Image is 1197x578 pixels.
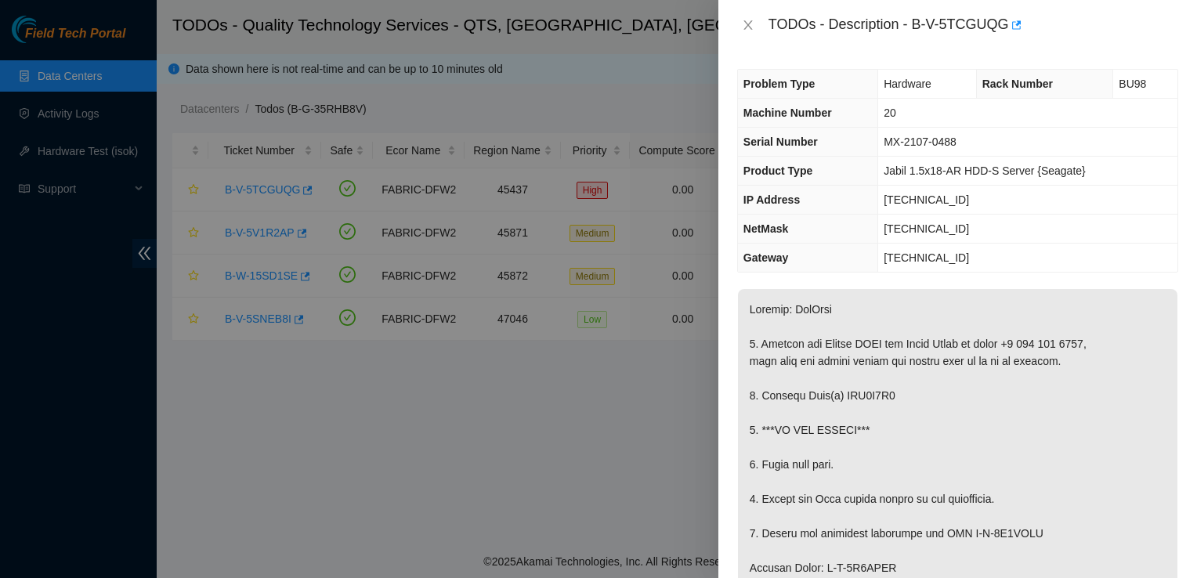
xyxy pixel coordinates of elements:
[884,107,896,119] span: 20
[884,135,957,148] span: MX-2107-0488
[743,107,832,119] span: Machine Number
[743,164,812,177] span: Product Type
[1119,78,1146,90] span: BU98
[768,13,1178,38] div: TODOs - Description - B-V-5TCGUQG
[743,251,789,264] span: Gateway
[884,222,969,235] span: [TECHNICAL_ID]
[884,251,969,264] span: [TECHNICAL_ID]
[743,222,789,235] span: NetMask
[743,78,815,90] span: Problem Type
[743,193,800,206] span: IP Address
[884,164,1086,177] span: Jabil 1.5x18-AR HDD-S Server {Seagate}
[742,19,754,31] span: close
[982,78,1053,90] span: Rack Number
[737,18,759,33] button: Close
[884,193,969,206] span: [TECHNICAL_ID]
[743,135,818,148] span: Serial Number
[884,78,931,90] span: Hardware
